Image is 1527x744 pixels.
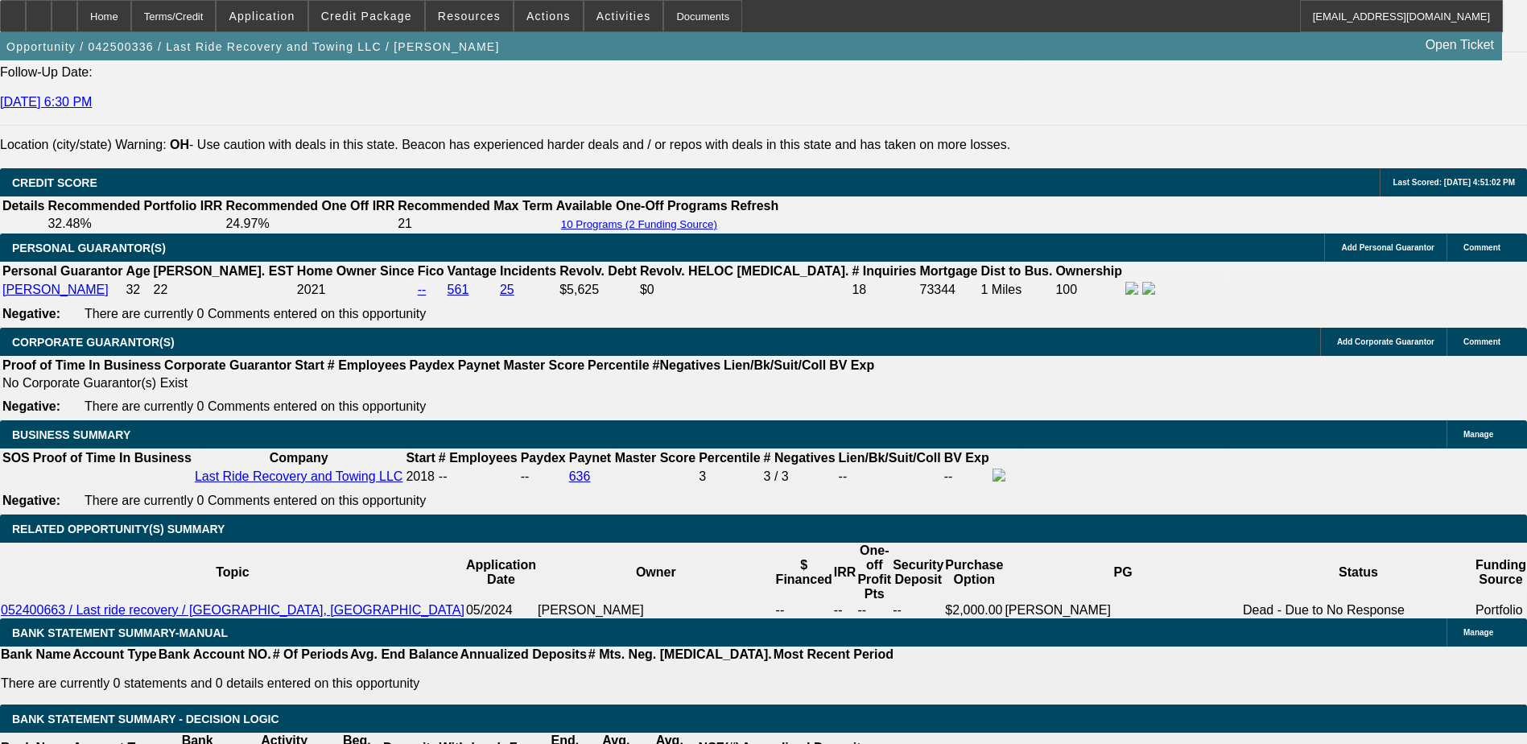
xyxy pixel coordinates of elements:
span: BUSINESS SUMMARY [12,428,130,441]
td: $0 [639,281,850,299]
span: There are currently 0 Comments entered on this opportunity [85,399,426,413]
th: Avg. End Balance [349,647,460,663]
th: Recommended Portfolio IRR [47,198,223,214]
span: Add Corporate Guarantor [1337,337,1434,346]
td: -- [838,468,942,486]
th: Purchase Option [944,543,1004,602]
b: Company [270,451,328,465]
span: PERSONAL GUARANTOR(S) [12,242,166,254]
span: Bank Statement Summary - Decision Logic [12,713,279,725]
td: No Corporate Guarantor(s) Exist [2,375,881,391]
td: Dead - Due to No Response [1242,602,1475,618]
b: Negative: [2,494,60,507]
a: Open Ticket [1419,31,1500,59]
th: Most Recent Period [773,647,894,663]
span: BANK STATEMENT SUMMARY-MANUAL [12,626,228,639]
td: [PERSON_NAME] [537,602,775,618]
b: Negative: [2,399,60,413]
span: Manage [1463,628,1493,637]
th: IRR [833,543,857,602]
th: Details [2,198,45,214]
button: Activities [584,1,663,31]
td: 100 [1054,281,1123,299]
th: One-off Profit Pts [856,543,892,602]
b: #Negatives [653,358,721,372]
td: -- [775,602,833,618]
b: Corporate Guarantor [164,358,291,372]
th: Proof of Time In Business [32,450,192,466]
b: OH [170,138,189,151]
b: Incidents [500,264,556,278]
span: Comment [1463,243,1500,252]
div: 3 [699,469,760,484]
b: Paydex [521,451,566,465]
span: Activities [596,10,651,23]
b: Negative: [2,307,60,320]
b: Start [406,451,435,465]
td: -- [833,602,857,618]
a: Last Ride Recovery and Towing LLC [195,469,403,483]
th: Recommended Max Term [397,198,554,214]
b: Paynet Master Score [569,451,695,465]
b: BV Exp [829,358,874,372]
th: PG [1004,543,1242,602]
a: 561 [448,283,469,296]
span: -- [439,469,448,483]
th: Security Deposit [892,543,944,602]
span: Resources [438,10,501,23]
span: Manage [1463,430,1493,439]
td: -- [856,602,892,618]
button: Credit Package [309,1,424,31]
td: 2018 [405,468,435,486]
b: Mortgage [920,264,978,278]
th: Status [1242,543,1475,602]
b: Dist to Bus. [981,264,1053,278]
th: SOS [2,450,31,466]
b: BV Exp [944,451,989,465]
b: # Employees [439,451,518,465]
th: Annualized Deposits [459,647,587,663]
b: Lien/Bk/Suit/Coll [839,451,941,465]
span: CREDIT SCORE [12,176,97,189]
b: Percentile [699,451,760,465]
p: There are currently 0 statements and 0 details entered on this opportunity [1,676,894,691]
span: Application [229,10,295,23]
td: -- [943,468,990,486]
td: 18 [851,281,917,299]
button: Application [217,1,307,31]
th: Available One-Off Programs [555,198,728,214]
td: $5,625 [559,281,638,299]
b: Home Owner Since [297,264,415,278]
th: Account Type [72,647,158,663]
b: Age [126,264,150,278]
button: Actions [514,1,583,31]
td: 24.97% [225,216,395,232]
button: 10 Programs (2 Funding Source) [556,217,722,231]
span: Add Personal Guarantor [1341,243,1434,252]
th: Application Date [465,543,537,602]
td: 32.48% [47,216,223,232]
span: Opportunity / 042500336 / Last Ride Recovery and Towing LLC / [PERSON_NAME] [6,40,500,53]
a: [PERSON_NAME] [2,283,109,296]
td: [PERSON_NAME] [1004,602,1242,618]
b: Start [295,358,324,372]
b: # Inquiries [852,264,916,278]
b: [PERSON_NAME]. EST [154,264,294,278]
a: 636 [569,469,591,483]
b: Vantage [448,264,497,278]
b: Ownership [1055,264,1122,278]
th: Bank Account NO. [158,647,272,663]
span: There are currently 0 Comments entered on this opportunity [85,307,426,320]
span: CORPORATE GUARANTOR(S) [12,336,175,349]
td: 1 Miles [980,281,1054,299]
span: 2021 [297,283,326,296]
span: RELATED OPPORTUNITY(S) SUMMARY [12,523,225,535]
span: There are currently 0 Comments entered on this opportunity [85,494,426,507]
td: Portfolio [1475,602,1527,618]
img: facebook-icon.png [1125,282,1138,295]
th: $ Financed [775,543,833,602]
span: Last Scored: [DATE] 4:51:02 PM [1393,178,1515,187]
td: -- [892,602,944,618]
img: linkedin-icon.png [1142,282,1155,295]
b: Lien/Bk/Suit/Coll [724,358,826,372]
